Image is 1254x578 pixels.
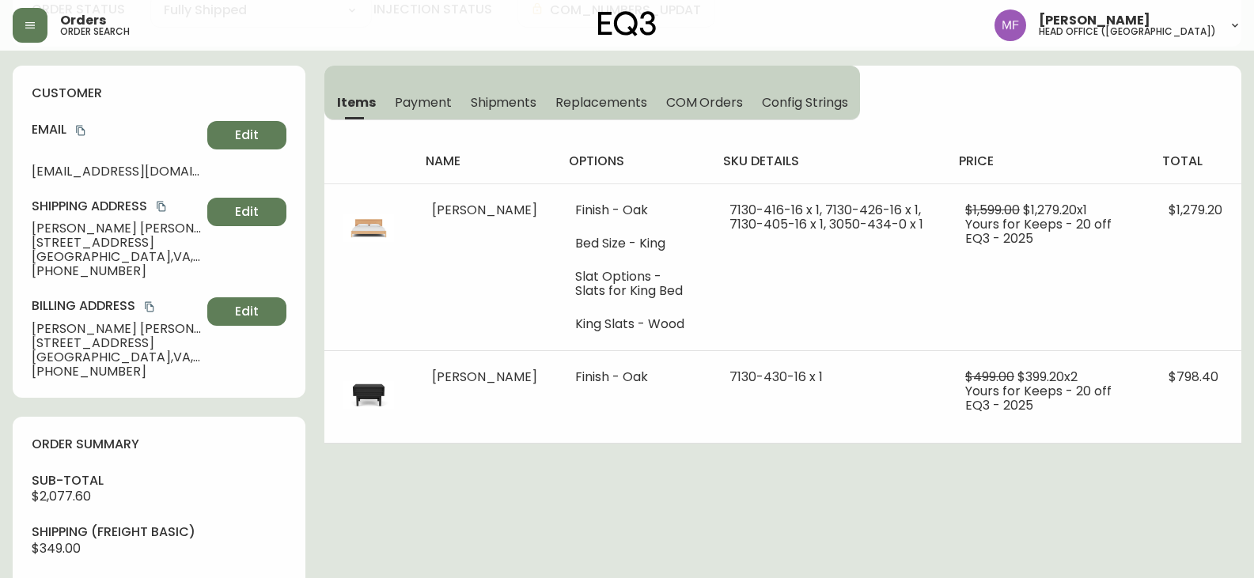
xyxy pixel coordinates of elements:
span: Replacements [555,94,646,111]
span: Yours for Keeps - 20 off EQ3 - 2025 [965,215,1112,247]
li: Bed Size - King [575,236,691,251]
span: Edit [235,127,259,144]
span: Config Strings [762,94,847,111]
h4: Shipping Address [32,198,201,215]
span: [STREET_ADDRESS] [32,336,201,350]
img: logo [598,11,657,36]
span: Edit [235,203,259,221]
span: COM Orders [666,94,744,111]
span: 7130-416-16 x 1, 7130-426-16 x 1, 7130-405-16 x 1, 3050-434-0 x 1 [729,201,923,233]
h4: order summary [32,436,286,453]
li: Finish - Oak [575,203,691,217]
h4: options [569,153,698,170]
span: [PERSON_NAME] [PERSON_NAME] [32,322,201,336]
h4: Email [32,121,201,138]
span: $399.20 x 2 [1017,368,1078,386]
h5: order search [60,27,130,36]
button: Edit [207,297,286,326]
h4: sub-total [32,472,286,489]
img: 91cf6c4ea787f0dec862db02e33d59b3 [994,9,1026,41]
span: [STREET_ADDRESS] [32,236,201,250]
button: Edit [207,121,286,149]
h4: name [426,153,544,170]
button: copy [142,299,157,315]
span: $1,279.20 x 1 [1023,201,1087,219]
span: $1,599.00 [965,201,1020,219]
h5: head office ([GEOGRAPHIC_DATA]) [1039,27,1216,36]
span: $1,279.20 [1169,201,1222,219]
button: copy [153,198,169,214]
span: $499.00 [965,368,1014,386]
li: Finish - Oak [575,370,691,384]
span: Items [337,94,376,111]
span: [EMAIL_ADDRESS][DOMAIN_NAME] [32,164,201,179]
h4: price [959,153,1137,170]
span: [PERSON_NAME] [432,201,537,219]
img: 7130-430-MC-400-1-cljh09hrk02c80114z35yac9h.jpg [343,370,394,421]
span: $798.40 [1169,368,1218,386]
span: Payment [395,94,452,111]
li: Slat Options - Slats for King Bed [575,270,691,298]
span: [PERSON_NAME] [PERSON_NAME] [32,221,201,236]
h4: sku details [723,153,934,170]
span: [PHONE_NUMBER] [32,264,201,278]
h4: customer [32,85,286,102]
span: $349.00 [32,539,81,557]
button: copy [73,123,89,138]
span: [GEOGRAPHIC_DATA] , VA , 22182 , US [32,250,201,264]
h4: Shipping ( Freight Basic ) [32,523,286,541]
span: [GEOGRAPHIC_DATA] , VA , 22182 , US [32,350,201,365]
span: Edit [235,303,259,320]
span: Orders [60,14,106,27]
span: [PERSON_NAME] [1039,14,1150,27]
li: King Slats - Wood [575,317,691,331]
span: $2,077.60 [32,487,91,505]
span: 7130-430-16 x 1 [729,368,823,386]
span: [PHONE_NUMBER] [32,365,201,379]
img: 7130-416-MC-400-1-clctuyk9s03od0118ttav7jt5.jpg [343,203,394,254]
h4: Billing Address [32,297,201,315]
span: Yours for Keeps - 20 off EQ3 - 2025 [965,382,1112,414]
button: Edit [207,198,286,226]
span: Shipments [471,94,537,111]
span: [PERSON_NAME] [432,368,537,386]
h4: total [1162,153,1229,170]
